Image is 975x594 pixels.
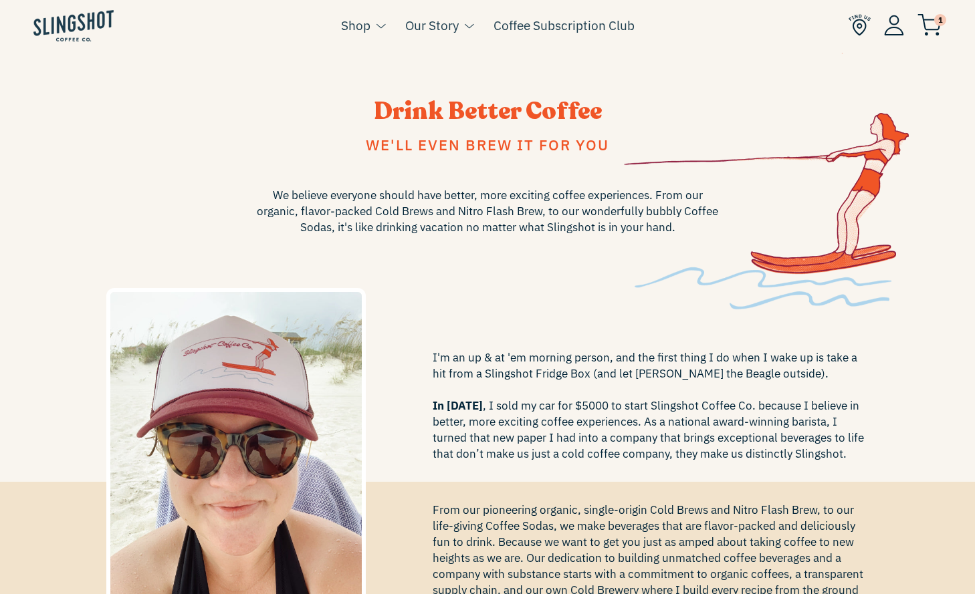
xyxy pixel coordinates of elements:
[253,187,722,235] span: We believe everyone should have better, more exciting coffee experiences. From our organic, flavo...
[405,15,459,35] a: Our Story
[433,349,869,462] span: I'm an up & at 'em morning person, and the first thing I do when I wake up is take a hit from a S...
[934,14,946,26] span: 1
[341,15,370,35] a: Shop
[884,15,904,35] img: Account
[366,135,609,154] span: We'll even brew it for you
[374,95,602,128] span: Drink Better Coffee
[849,14,871,36] img: Find Us
[494,15,635,35] a: Coffee Subscription Club
[917,17,942,33] a: 1
[917,14,942,36] img: cart
[433,398,483,413] span: In [DATE]
[624,53,909,309] img: skiabout-1636558702133_426x.png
